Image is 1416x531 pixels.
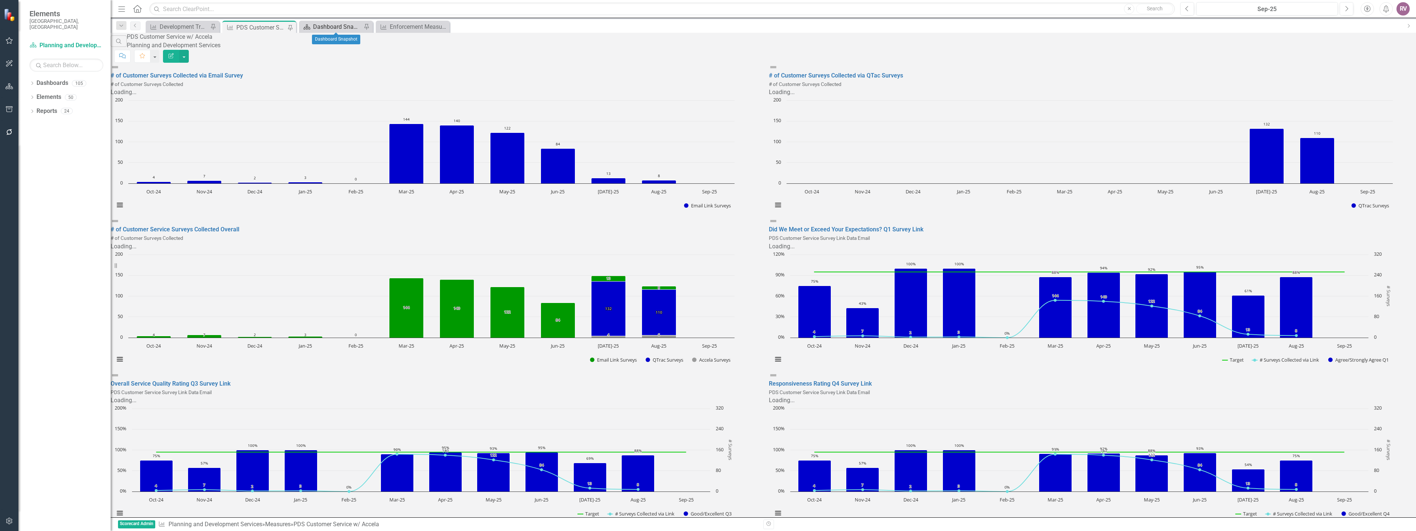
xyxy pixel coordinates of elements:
[248,443,257,448] text: 100%
[778,179,781,186] text: 0
[118,313,123,320] text: 50
[490,446,497,451] text: 93%
[378,22,448,31] a: Enforcement Measures
[608,510,676,517] button: Show # Surveys Collected via Link
[29,41,103,50] a: Planning and Development Services
[775,271,785,278] text: 90%
[895,450,927,492] path: Dec-24, 100. Good/Excellent Q4.
[1148,448,1155,453] text: 88%
[1196,446,1204,451] text: 93%
[773,117,781,124] text: 150
[550,342,565,349] text: Jun-25
[236,450,269,492] path: Dec-24, 100. Good/Excellent Q3.
[111,405,738,525] svg: Interactive chart
[769,63,778,72] img: Not Defined
[115,251,123,257] text: 200
[1052,270,1059,275] text: 88%
[254,175,256,180] text: 2
[773,404,785,411] text: 200%
[591,281,626,336] path: Jul-25, 132. QTrac Surveys.
[146,342,161,349] text: Oct-24
[288,336,323,338] path: Jan-25, 3. Email Link Surveys.
[606,171,611,176] text: 13
[684,510,732,517] button: Show Good/Excellent Q3
[773,200,783,210] button: View chart menu, Chart
[137,182,171,184] path: Oct-24, 4. Email Link Surveys.
[769,72,903,79] a: # of Customer Surveys Collected via QTac Surveys
[1235,510,1257,517] button: Show Target
[1300,138,1335,184] path: Aug-25, 110. QTrac Surveys.
[1192,342,1207,349] text: Jun-25
[120,334,123,340] text: 0
[577,510,600,517] button: Show Target
[909,330,912,335] text: 2
[490,452,497,458] text: 122
[137,255,710,338] g: Email Link Surveys, bar series 1 of 3 with 12 bars.
[1396,2,1410,15] button: RV
[454,118,460,123] text: 140
[813,451,1346,454] g: Target, series 1 of 3. Line with 12 data points. Y axis, values.
[203,173,205,179] text: 7
[1087,272,1120,338] path: Apr-25, 94. Agree/Strongly Agree Q1.
[72,80,86,86] div: 105
[727,440,734,461] text: # Surveys
[111,242,758,251] div: Loading...
[1252,356,1320,363] button: Show # Surveys Collected via Link
[499,188,515,195] text: May-25
[591,276,626,281] path: Jul-25, 13. Email Link Surveys.
[651,342,666,349] text: Aug-25
[598,342,619,349] text: [DATE]-25
[773,251,785,257] text: 120%
[1385,286,1392,306] text: # Surveys
[855,188,871,195] text: Nov-24
[127,41,221,50] div: Planning and Development Services
[606,276,611,281] text: 13
[115,138,123,145] text: 100
[158,520,758,529] div: » »
[716,425,723,432] text: 240
[153,332,155,337] text: 4
[389,124,424,184] path: Mar-25, 144. Email Link Surveys.
[776,159,781,165] text: 50
[658,285,660,290] text: 8
[895,268,927,338] path: Dec-24, 100. Agree/Strongly Agree Q1.
[1337,342,1352,349] text: Sep-25
[716,446,723,453] text: 160
[137,336,171,338] path: Oct-24, 4. Email Link Surveys.
[450,342,464,349] text: Apr-25
[634,448,642,453] text: 88%
[37,93,61,101] a: Elements
[716,404,723,411] text: 320
[238,337,272,338] path: Dec-24, 2. Email Link Surveys.
[550,188,565,195] text: Jun-25
[115,404,126,411] text: 200%
[29,18,103,30] small: [GEOGRAPHIC_DATA], [GEOGRAPHIC_DATA]
[111,405,758,525] div: Chart. Highcharts interactive chart.
[1108,188,1122,195] text: Apr-25
[1198,314,1201,317] path: Jun-25, 84. # Surveys Collected via Link.
[811,279,818,284] text: 75%
[651,188,666,195] text: Aug-25
[111,396,758,405] div: Loading...
[1007,188,1021,195] text: Feb-25
[861,334,864,337] path: Nov-24, 7. # Surveys Collected via Link.
[1052,446,1059,452] text: 91%
[1385,440,1392,461] text: # Surveys
[111,251,758,371] div: Chart. Highcharts interactive chart.
[1245,288,1252,293] text: 61%
[1374,313,1379,320] text: 80
[1295,328,1297,333] text: 8
[1289,342,1304,349] text: Aug-25
[1054,299,1057,302] path: Mar-25, 144. # Surveys Collected via Link.
[301,22,362,31] a: Dashboard Snapshot
[111,235,183,241] small: # of Customer Surveys Collected
[160,22,208,31] div: Development Trends
[1222,356,1244,363] button: Show Target
[773,446,785,453] text: 100%
[642,180,676,184] path: Aug-25, 8. Email Link Surveys.
[120,179,123,186] text: 0
[1246,327,1250,332] text: 13
[313,22,362,31] div: Dashboard Snapshot
[238,183,272,184] path: Dec-24, 2. Email Link Surveys.
[115,425,126,432] text: 150%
